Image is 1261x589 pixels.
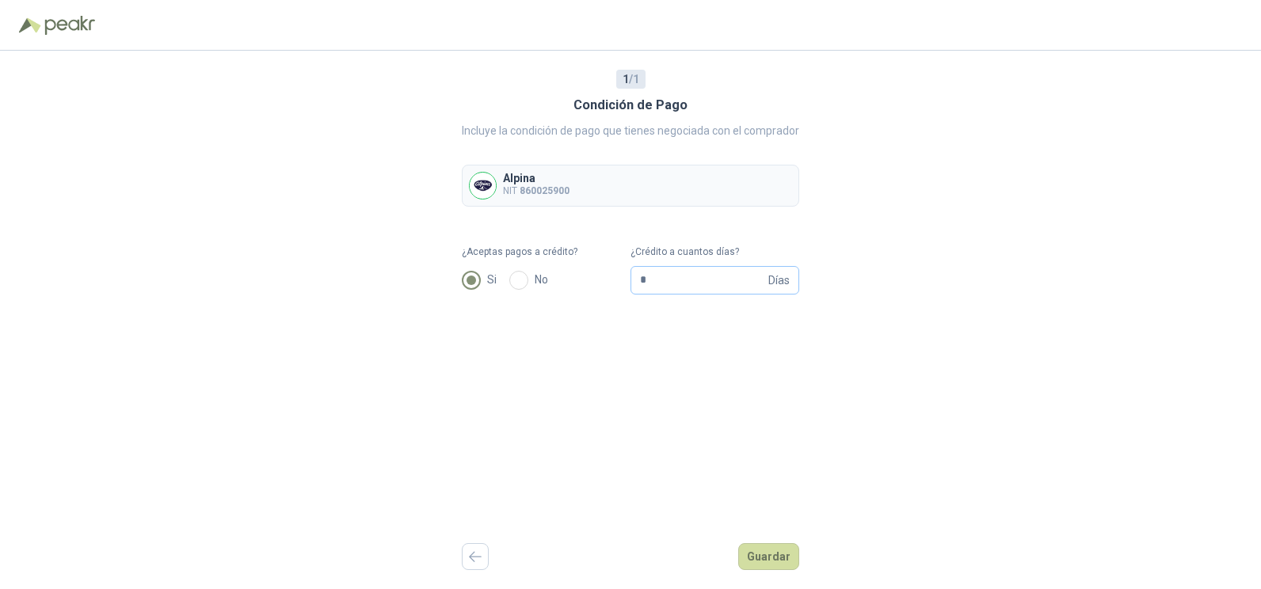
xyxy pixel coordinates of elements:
span: / 1 [623,70,639,88]
span: Si [481,271,503,288]
p: Incluye la condición de pago que tienes negociada con el comprador [462,122,799,139]
img: Logo [19,17,41,33]
button: Guardar [738,543,799,570]
p: Alpina [503,173,570,184]
h3: Condición de Pago [573,95,688,116]
img: Company Logo [470,173,496,199]
img: Peakr [44,16,95,35]
label: ¿Aceptas pagos a crédito? [462,245,630,260]
b: 860025900 [520,185,570,196]
span: No [528,271,554,288]
b: 1 [623,73,629,85]
span: Días [768,267,790,294]
label: ¿Crédito a cuantos días? [630,245,799,260]
p: NIT [503,184,570,199]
